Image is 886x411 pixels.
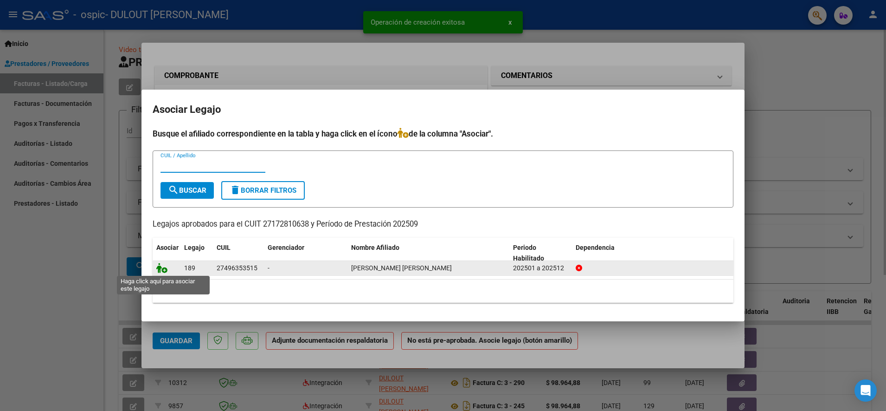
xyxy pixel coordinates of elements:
span: Nombre Afiliado [351,244,399,251]
button: Buscar [161,182,214,199]
datatable-header-cell: Periodo Habilitado [509,238,572,268]
div: 202501 a 202512 [513,263,568,274]
datatable-header-cell: Legajo [180,238,213,268]
h2: Asociar Legajo [153,101,733,118]
datatable-header-cell: Asociar [153,238,180,268]
span: Borrar Filtros [230,186,296,195]
datatable-header-cell: Dependencia [572,238,734,268]
span: Periodo Habilitado [513,244,544,262]
span: Dependencia [576,244,615,251]
span: 189 [184,264,195,272]
span: Asociar [156,244,179,251]
span: Buscar [168,186,206,195]
datatable-header-cell: Nombre Afiliado [347,238,509,268]
span: Gerenciador [268,244,304,251]
datatable-header-cell: Gerenciador [264,238,347,268]
button: Borrar Filtros [221,181,305,200]
h4: Busque el afiliado correspondiente en la tabla y haga click en el ícono de la columna "Asociar". [153,128,733,140]
div: Open Intercom Messenger [854,379,877,402]
p: Legajos aprobados para el CUIT 27172810638 y Período de Prestación 202509 [153,219,733,230]
div: 27496353515 [217,263,257,274]
mat-icon: search [168,184,179,196]
mat-icon: delete [230,184,241,196]
span: - [268,264,270,272]
datatable-header-cell: CUIL [213,238,264,268]
span: CUIL [217,244,231,251]
span: Legajo [184,244,205,251]
div: 1 registros [153,280,733,303]
span: QUINTEROS ABIGAIL ZAMIRA [351,264,452,272]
